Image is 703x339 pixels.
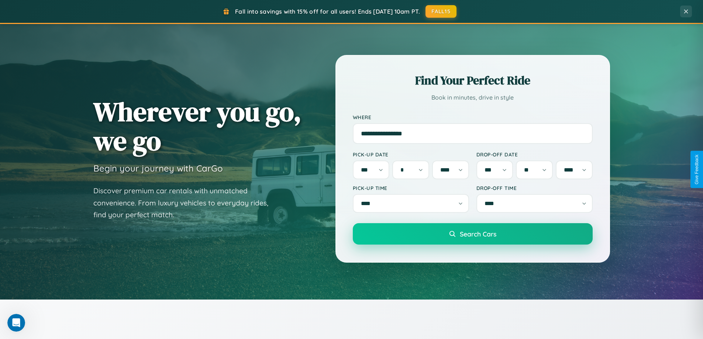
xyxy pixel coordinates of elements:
span: Fall into savings with 15% off for all users! Ends [DATE] 10am PT. [235,8,420,15]
p: Discover premium car rentals with unmatched convenience. From luxury vehicles to everyday rides, ... [93,185,278,221]
p: Book in minutes, drive in style [353,92,593,103]
button: FALL15 [425,5,456,18]
h3: Begin your journey with CarGo [93,163,223,174]
button: Search Cars [353,223,593,245]
div: Give Feedback [694,155,699,184]
label: Pick-up Date [353,151,469,158]
iframe: Intercom live chat [7,314,25,332]
label: Where [353,114,593,120]
h1: Wherever you go, we go [93,97,301,155]
span: Search Cars [460,230,496,238]
label: Pick-up Time [353,185,469,191]
h2: Find Your Perfect Ride [353,72,593,89]
label: Drop-off Time [476,185,593,191]
label: Drop-off Date [476,151,593,158]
